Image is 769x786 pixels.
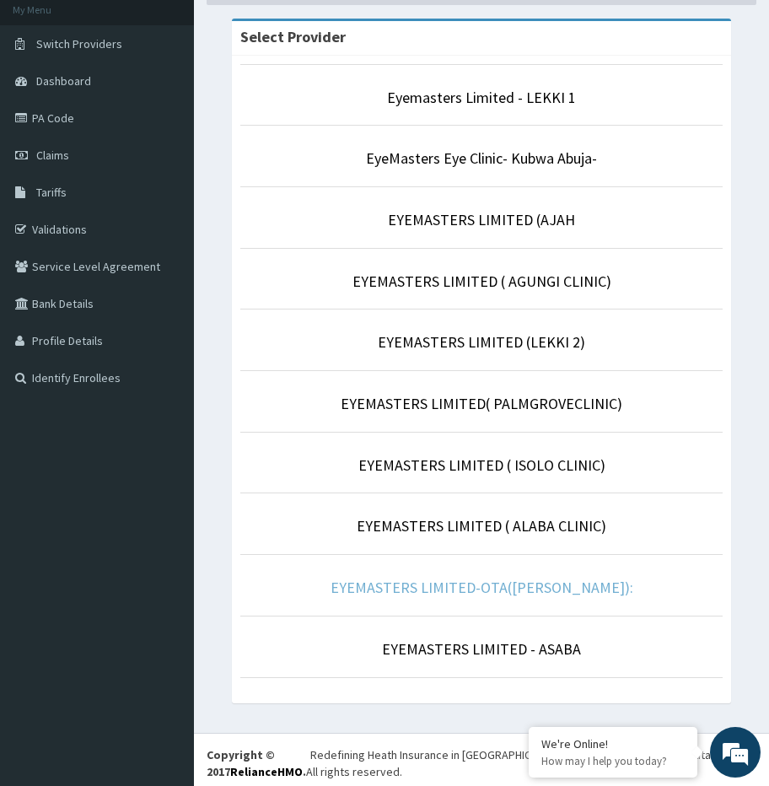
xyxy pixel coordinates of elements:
span: Dashboard [36,73,91,89]
a: Eyemasters Limited - LEKKI 1 [387,88,576,107]
a: EYEMASTERS LIMITED (LEKKI 2) [378,332,585,352]
a: EYEMASTERS LIMITED - ASABA [382,639,581,659]
span: Claims [36,148,69,163]
strong: Select Provider [240,27,346,46]
a: EyeMasters Eye Clinic- Kubwa Abuja- [366,148,597,168]
a: EYEMASTERS LIMITED-OTA([PERSON_NAME]): [331,578,633,597]
span: Tariffs [36,185,67,200]
div: We're Online! [541,736,685,751]
span: Switch Providers [36,36,122,51]
a: EYEMASTERS LIMITED ( AGUNGI CLINIC) [352,272,611,291]
a: EYEMASTERS LIMITED (AJAH [388,210,575,229]
a: EYEMASTERS LIMITED ( ISOLO CLINIC) [358,455,605,475]
div: Redefining Heath Insurance in [GEOGRAPHIC_DATA] using Telemedicine and Data Science! [310,746,756,763]
p: How may I help you today? [541,754,685,768]
a: RelianceHMO [230,764,303,779]
a: EYEMASTERS LIMITED( PALMGROVECLINIC) [341,394,622,413]
strong: Copyright © 2017 . [207,747,306,779]
a: EYEMASTERS LIMITED ( ALABA CLINIC) [357,516,606,536]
